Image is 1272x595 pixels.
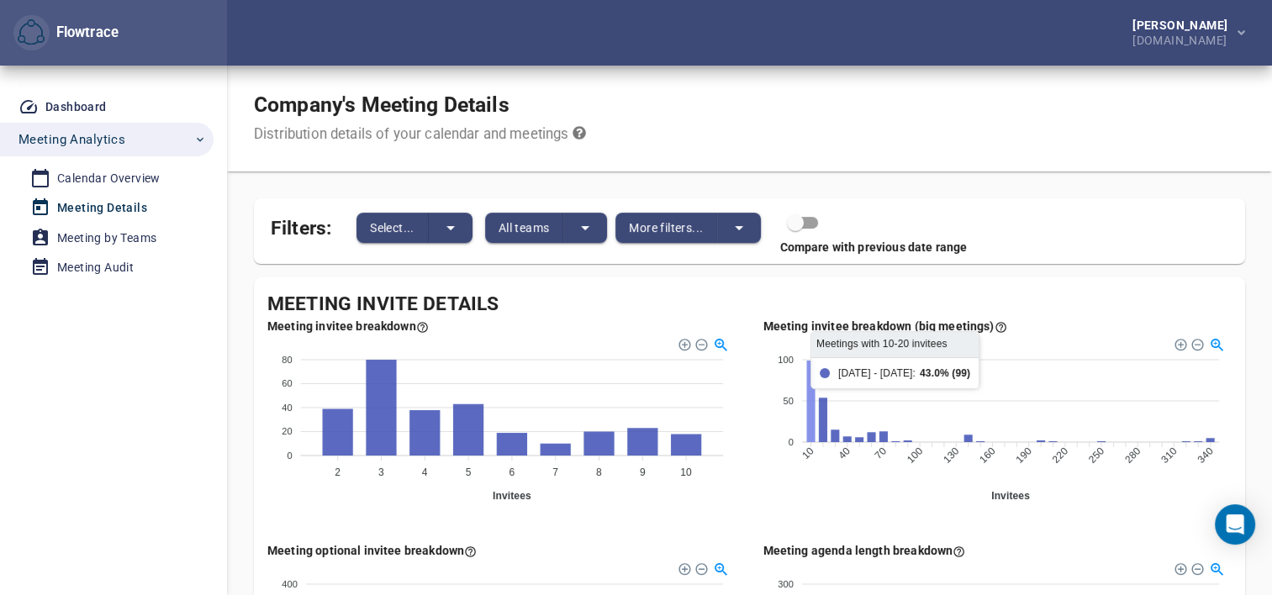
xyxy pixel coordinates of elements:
span: More filters... [629,218,703,238]
div: Selection Zoom [713,561,727,575]
tspan: 3 [378,466,384,478]
tspan: 100 [778,355,794,365]
tspan: 40 [836,445,852,461]
div: Dashboard [45,97,107,118]
span: All teams [499,218,550,238]
div: split button [356,213,472,243]
tspan: 310 [1159,445,1179,465]
tspan: 190 [1013,445,1033,465]
tspan: 0 [788,437,793,447]
tspan: 80 [282,355,293,365]
tspan: 10 [680,466,692,478]
div: Zoom Out [694,337,706,349]
tspan: 130 [941,445,961,465]
div: split button [485,213,608,243]
tspan: 6 [509,466,515,478]
div: Meeting Details [57,197,147,219]
tspan: 340 [1195,445,1215,465]
button: [PERSON_NAME][DOMAIN_NAME] [1106,14,1259,51]
div: Meeting Audit [57,257,134,278]
tspan: 9 [640,466,646,478]
span: Filters: [271,207,331,243]
tspan: 5 [466,466,472,478]
div: Compare with previous date range [254,239,1232,255]
div: Here you see how many meetings you organise per number invitees (for meetings with 10 or less inv... [267,318,429,334]
button: Select... [356,213,429,243]
div: Zoom In [1173,561,1185,573]
tspan: 60 [282,378,293,388]
div: Flowtrace [50,23,119,43]
tspan: 280 [1122,445,1142,465]
tspan: 300 [778,579,794,589]
button: Flowtrace [13,15,50,51]
button: All teams [485,213,564,243]
div: Here you see how many meetings have certain length of an agenda and up to 2.5k characters. The le... [763,542,965,559]
tspan: 7 [552,466,558,478]
tspan: 2 [335,466,340,478]
div: split button [615,213,761,243]
div: Flowtrace [13,15,119,51]
tspan: 4 [422,466,428,478]
span: Select... [370,218,414,238]
div: Zoom Out [1190,337,1201,349]
div: Meeting Invite Details [267,291,1232,319]
text: Invitees [493,491,531,503]
div: Distribution details of your calendar and meetings [254,124,586,145]
tspan: 10 [800,445,816,461]
div: Selection Zoom [1208,561,1222,575]
tspan: 8 [596,466,602,478]
div: [DOMAIN_NAME] [1132,31,1234,46]
div: Calendar Overview [57,168,161,189]
img: Flowtrace [18,19,45,46]
div: Selection Zoom [713,336,727,350]
div: Zoom Out [694,561,706,573]
tspan: 50 [783,396,794,406]
div: Zoom Out [1190,561,1201,573]
tspan: 20 [282,426,293,436]
tspan: 70 [872,445,889,461]
div: Meeting by Teams [57,228,156,249]
h1: Company's Meeting Details [254,92,586,118]
tspan: 100 [904,445,924,465]
tspan: 250 [1085,445,1106,465]
div: Zoom In [678,561,689,573]
tspan: 400 [282,579,298,589]
div: Zoom In [1173,337,1185,349]
span: Meeting Analytics [18,129,125,150]
div: Selection Zoom [1208,336,1222,350]
div: Zoom In [678,337,689,349]
div: Open Intercom Messenger [1215,504,1255,545]
div: Here you see how many meetings you have with per optional invitees (up to 20 optional invitees). [267,542,477,559]
tspan: 220 [1049,445,1069,465]
tspan: 0 [287,450,292,461]
button: More filters... [615,213,717,243]
div: Meeting invitee breakdown (big meetings) [763,318,1006,334]
tspan: 40 [282,403,293,413]
div: [PERSON_NAME] [1132,19,1234,31]
tspan: 160 [977,445,997,465]
text: Invitees [991,491,1030,503]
